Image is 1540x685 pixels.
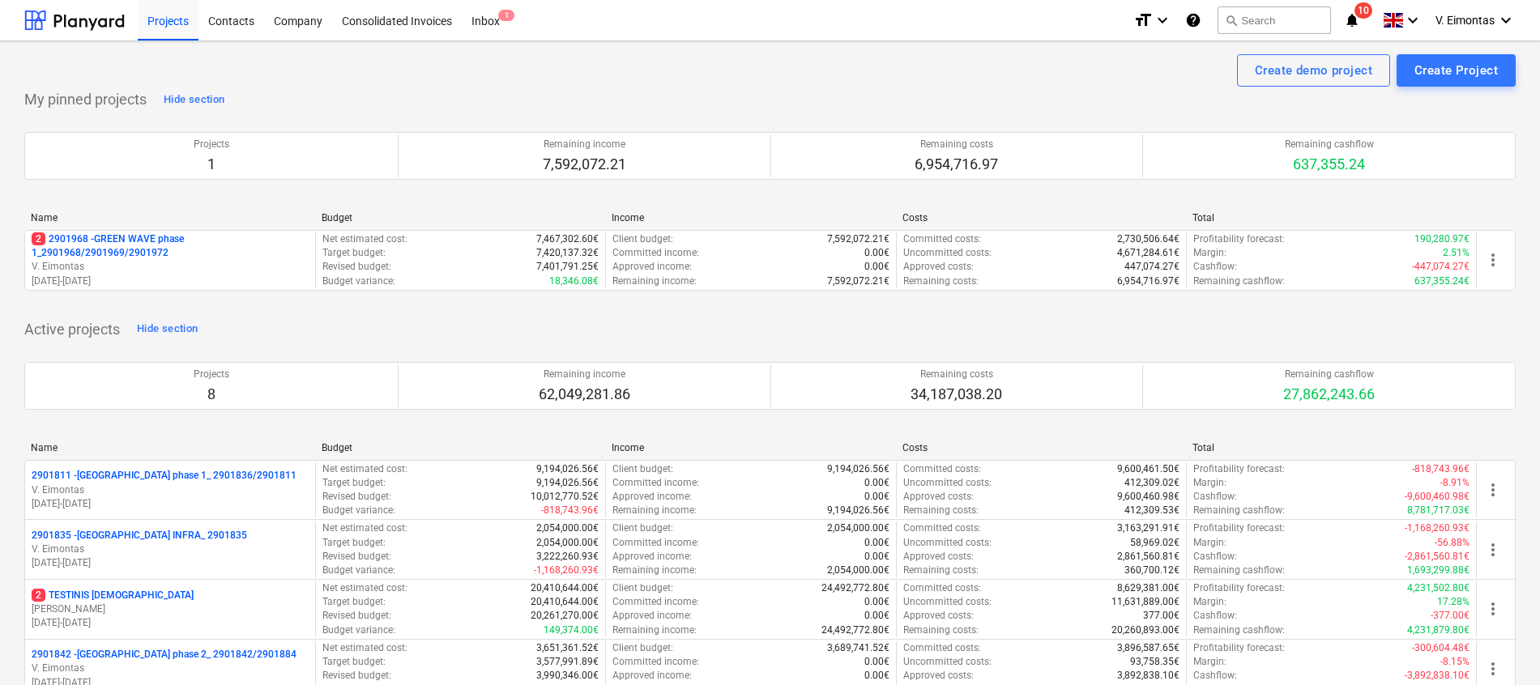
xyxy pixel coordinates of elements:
[1407,564,1470,577] p: 1,693,299.88€
[1193,504,1285,517] p: Remaining cashflow :
[534,564,599,577] p: -1,168,260.93€
[322,476,386,490] p: Target budget :
[1193,623,1285,637] p: Remaining cashflow :
[612,521,673,535] p: Client budget :
[31,212,309,223] div: Name
[24,90,147,109] p: My pinned projects
[543,155,626,174] p: 7,592,072.21
[194,385,229,404] p: 8
[612,655,699,669] p: Committed income :
[612,462,673,476] p: Client budget :
[1435,536,1470,550] p: -56.88%
[24,320,120,339] p: Active projects
[1237,54,1390,87] button: Create demo project
[612,581,673,595] p: Client budget :
[1405,550,1470,564] p: -2,861,560.81€
[1431,609,1470,623] p: -377.00€
[915,155,998,174] p: 6,954,716.97
[1412,260,1470,274] p: -447,074.27€
[1403,11,1423,30] i: keyboard_arrow_down
[1483,540,1503,559] span: more_vert
[903,246,992,260] p: Uncommitted costs :
[1459,607,1540,685] div: Chat Widget
[322,595,386,609] p: Target budget :
[1435,14,1495,27] span: V. Eimontas
[1193,521,1285,535] p: Profitability forecast :
[1397,54,1516,87] button: Create Project
[1111,595,1180,609] p: 11,631,889.00€
[915,138,998,151] p: Remaining costs
[903,521,981,535] p: Committed costs :
[1117,550,1180,564] p: 2,861,560.81€
[864,490,889,504] p: 0.00€
[612,246,699,260] p: Committed income :
[864,655,889,669] p: 0.00€
[322,232,407,246] p: Net estimated cost :
[531,609,599,623] p: 20,261,270.00€
[32,648,296,662] p: 2901842 - [GEOGRAPHIC_DATA] phase 2_ 2901842/2901884
[536,536,599,550] p: 2,054,000.00€
[903,550,974,564] p: Approved costs :
[827,462,889,476] p: 9,194,026.56€
[1405,490,1470,504] p: -9,600,460.98€
[32,260,309,274] p: V. Eimontas
[1414,60,1498,81] div: Create Project
[31,442,309,453] div: Name
[1193,476,1226,490] p: Margin :
[1130,536,1180,550] p: 58,969.02€
[322,521,407,535] p: Net estimated cost :
[1440,655,1470,669] p: -8.15%
[612,490,692,504] p: Approved income :
[1255,60,1372,81] div: Create demo project
[903,504,979,517] p: Remaining costs :
[536,521,599,535] p: 2,054,000.00€
[549,274,599,288] p: 18,346.08€
[612,536,699,550] p: Committed income :
[1483,599,1503,619] span: more_vert
[1193,232,1285,246] p: Profitability forecast :
[1407,581,1470,595] p: 4,231,502.80€
[1437,595,1470,609] p: 17.28%
[32,602,309,616] p: [PERSON_NAME]
[32,616,309,630] p: [DATE] - [DATE]
[612,595,699,609] p: Committed income :
[612,564,697,577] p: Remaining income :
[1117,232,1180,246] p: 2,730,506.64€
[536,655,599,669] p: 3,577,991.89€
[864,550,889,564] p: 0.00€
[1185,11,1201,30] i: Knowledge base
[1133,11,1153,30] i: format_size
[1285,155,1374,174] p: 637,355.24
[864,595,889,609] p: 0.00€
[1117,641,1180,655] p: 3,896,587.65€
[864,246,889,260] p: 0.00€
[531,581,599,595] p: 20,410,644.00€
[1192,212,1470,223] div: Total
[612,442,889,453] div: Income
[32,232,309,260] p: 2901968 - GREEN WAVE phase 1_2901968/2901969/2901972
[32,556,309,570] p: [DATE] - [DATE]
[1192,442,1470,453] div: Total
[1111,623,1180,637] p: 20,260,893.00€
[612,274,697,288] p: Remaining income :
[137,320,198,338] div: Hide section
[911,368,1002,381] p: Remaining costs
[536,550,599,564] p: 3,222,260.93€
[612,669,692,683] p: Approved income :
[903,260,974,274] p: Approved costs :
[903,462,981,476] p: Committed costs :
[164,91,224,109] div: Hide section
[1124,504,1180,517] p: 412,309.53€
[1414,274,1470,288] p: 637,355.24€
[827,564,889,577] p: 2,054,000.00€
[322,212,599,223] div: Budget
[1443,246,1470,260] p: 2.51%
[903,581,981,595] p: Committed costs :
[1483,480,1503,500] span: more_vert
[1193,260,1237,274] p: Cashflow :
[1117,462,1180,476] p: 9,600,461.50€
[1117,490,1180,504] p: 9,600,460.98€
[322,536,386,550] p: Target budget :
[32,529,247,542] p: 2901835 - [GEOGRAPHIC_DATA] INFRA_ 2901835
[1283,368,1375,381] p: Remaining cashflow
